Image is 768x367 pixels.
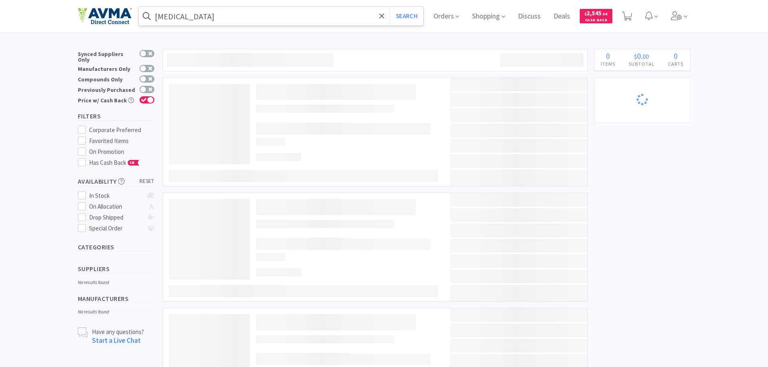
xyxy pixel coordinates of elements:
div: Price w/ Cash Back [78,96,135,103]
div: Corporate Preferred [89,125,154,135]
span: 0 [674,51,678,61]
img: e4e33dab9f054f5782a47901c742baa9_102.png [78,8,132,25]
div: Special Order [89,224,143,233]
div: Compounds Only [78,75,135,82]
i: No results found [78,309,109,315]
span: $ [585,11,587,17]
div: . [622,52,662,60]
button: Search [390,7,423,25]
h4: Carts [662,60,690,68]
div: Previously Purchased [78,86,135,93]
span: reset [139,177,154,186]
div: On Allocation [89,202,143,211]
h5: Manufacturers [78,294,154,303]
h5: Filters [78,112,154,121]
div: In Stock [89,191,143,201]
span: Cash Back [585,18,608,23]
span: 00 [643,52,649,60]
div: Synced Suppliers Only [78,50,135,62]
span: $ [634,52,637,60]
h4: Items [594,60,622,68]
a: Start a Live Chat [92,336,141,345]
p: Have any questions? [92,328,144,336]
span: Has Cash Back [89,159,139,166]
div: On Promotion [89,147,154,157]
i: No results found [78,279,109,285]
div: Favorited Items [89,136,154,146]
span: 0 [637,51,641,61]
input: Search by item, sku, manufacturer, ingredient, size... [139,7,424,25]
a: Deals [550,13,573,20]
span: 2,545 [585,9,608,17]
a: $2,545.58Cash Back [580,5,612,27]
h5: Availability [78,177,154,186]
h4: Subtotal [622,60,662,68]
span: . 58 [601,11,608,17]
span: 0 [606,51,610,61]
div: Drop Shipped [89,213,143,222]
h5: Categories [78,243,154,252]
div: Manufacturers Only [78,65,135,72]
h5: Suppliers [78,264,154,274]
a: Discuss [515,13,544,20]
span: CB [128,160,136,165]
